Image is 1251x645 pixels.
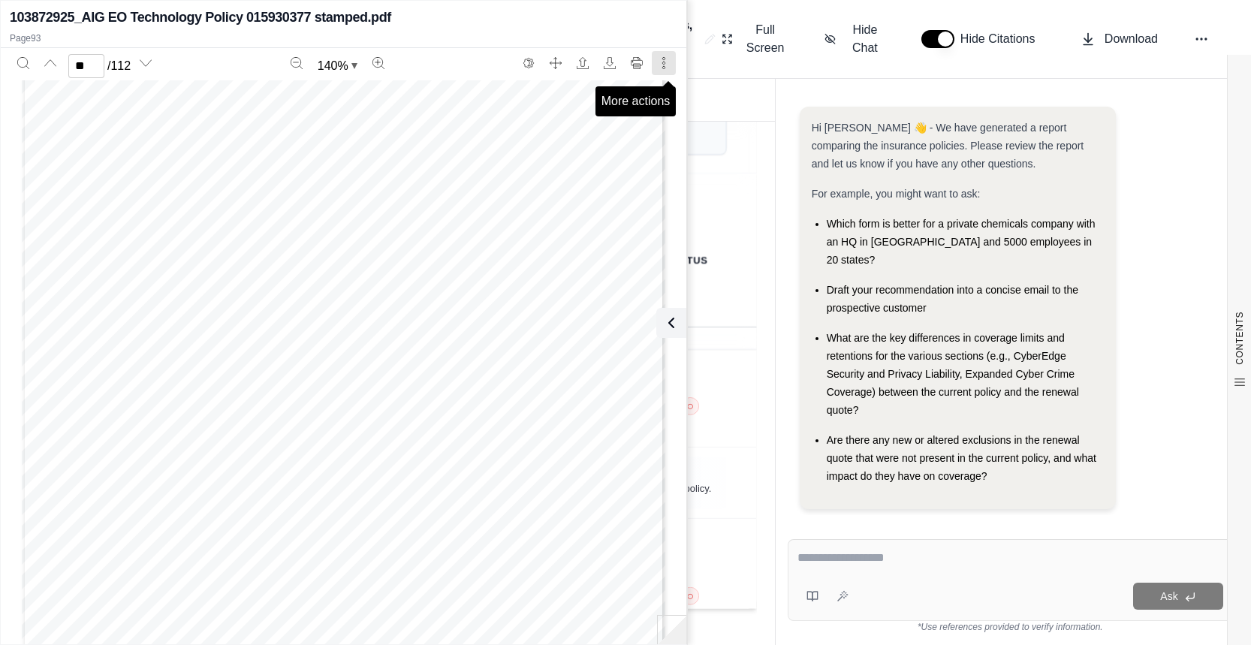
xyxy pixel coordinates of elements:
[650,244,726,277] th: Status
[1075,24,1164,54] button: Download
[635,109,701,124] span: Not Applicable
[827,218,1096,266] span: Which form is better for a private chemicals company with an HQ in [GEOGRAPHIC_DATA] and 5000 emp...
[1133,583,1223,610] button: Ask
[285,51,309,75] button: Zoom out
[571,51,595,75] button: Open file
[788,621,1233,633] div: *Use references provided to verify information.
[68,54,104,78] input: Enter a page number
[10,7,391,28] h2: 103872925_AIG EO Technology Policy 015930377 stamped.pdf
[1234,312,1246,365] span: CONTENTS
[138,480,712,496] span: Cyber Crime Coverage section is not included in the renewal quote. Indicates a reduction in cover...
[1160,590,1177,602] span: Ask
[107,57,131,75] span: / 112
[716,15,794,63] button: Full Screen
[517,51,541,75] button: Switch to the dark theme
[652,51,676,75] button: More actions
[682,587,700,610] button: ○
[544,51,568,75] button: Full screen
[818,15,891,63] button: Hide Chat
[812,188,981,200] span: For example, you might want to ask:
[318,57,348,75] span: 140 %
[827,284,1078,314] span: Draft your recommendation into a concise email to the prospective customer
[682,397,700,420] button: ○
[812,122,1084,170] span: Hi [PERSON_NAME] 👋 - We have generated a report comparing the insurance policies. Please review t...
[11,51,35,75] button: Search
[687,590,695,602] span: ○
[827,434,1096,482] span: Are there any new or altered exclusions in the renewal quote that were not present in the current...
[625,51,649,75] button: Print
[38,51,62,75] button: Previous page
[960,30,1045,48] span: Hide Citations
[134,51,158,75] button: Next page
[312,54,363,78] button: Zoom document
[138,465,712,477] span: Qumis INSIGHTS
[10,32,677,44] p: Page 93
[366,51,390,75] button: Zoom in
[742,21,788,57] span: Full Screen
[845,21,885,57] span: Hide Chat
[598,51,622,75] button: Download
[827,332,1079,416] span: What are the key differences in coverage limits and retentions for the various sections (e.g., Cy...
[1105,30,1158,48] span: Download
[687,400,695,412] span: ○
[595,86,677,116] div: More actions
